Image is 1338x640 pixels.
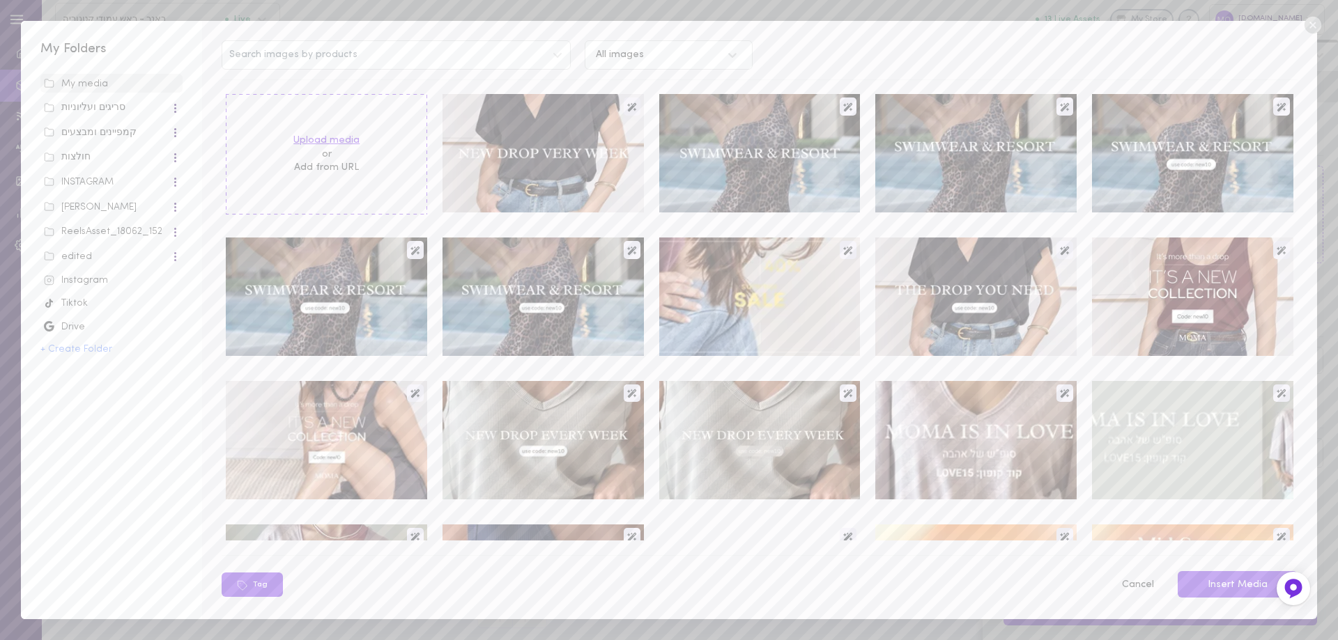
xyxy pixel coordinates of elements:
[294,162,359,173] span: Add from URL
[229,50,357,60] span: Search images by products
[44,150,171,164] div: חולצות
[40,221,183,242] span: ReelsAsset_18062_152
[40,196,183,217] span: רילס
[44,126,171,140] div: קמפיינים ומבצעים
[40,74,183,93] span: unsorted
[40,345,112,354] button: + Create Folder
[40,122,183,143] span: קמפיינים ומבצעים
[40,246,183,267] span: edited
[44,274,179,288] div: Instagram
[1283,578,1304,599] img: Feedback Button
[44,101,171,115] div: סריגים ועליוניות
[44,320,179,334] div: Drive
[40,42,107,56] span: My Folders
[40,171,183,192] span: INSTAGRAM
[1113,570,1162,600] button: Cancel
[40,97,183,118] span: סריגים ועליוניות
[293,134,360,148] label: Upload media
[44,297,179,311] div: Tiktok
[44,77,179,91] div: My media
[44,225,171,239] div: ReelsAsset_18062_152
[40,146,183,167] span: חולצות
[44,250,171,264] div: edited
[44,175,171,189] div: INSTAGRAM
[596,50,644,60] div: All images
[222,572,283,597] button: Tag
[44,201,171,214] div: [PERSON_NAME]
[293,148,360,162] span: or
[202,21,1316,618] div: Search images by productsAll imagesUpload mediaorAdd from URLimageimageimageimageimageimageimagei...
[1178,571,1298,598] button: Insert Media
